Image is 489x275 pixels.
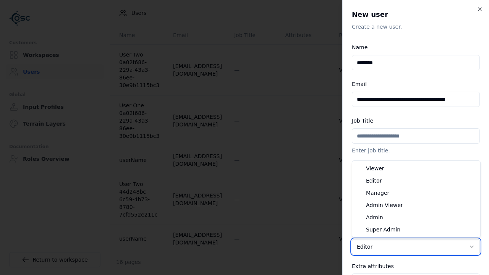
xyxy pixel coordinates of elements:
span: Viewer [366,165,384,172]
span: Admin Viewer [366,201,403,209]
span: Manager [366,189,389,197]
span: Super Admin [366,226,400,233]
span: Admin [366,214,383,221]
span: Editor [366,177,382,184]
